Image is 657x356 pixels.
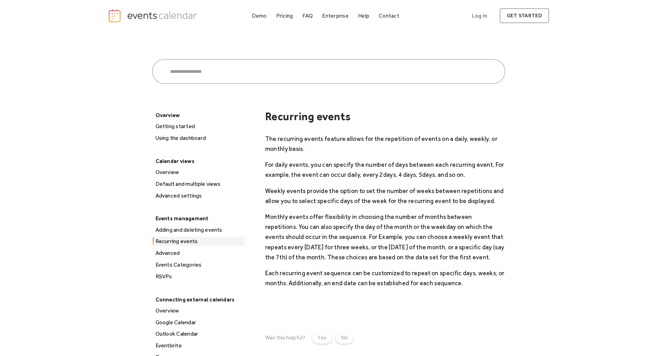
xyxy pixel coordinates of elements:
[153,329,245,338] a: Outlook Calendar
[265,160,505,180] p: For daily events, you can specify the number of days between each recurring event. For example, t...
[153,168,245,177] a: Overview
[322,14,348,18] div: Enterprise
[265,186,505,206] p: Weekly events provide the option to set the number of weeks between repetitions and allow you to ...
[153,225,245,234] div: Adding and deleting events
[153,237,245,246] div: Recurring events
[312,332,332,344] a: Yes
[153,168,245,177] div: Overview
[302,14,313,18] div: FAQ
[153,318,245,327] a: Google Calendar
[152,294,244,305] div: Connecting external calendars
[265,212,505,262] p: Monthly events offer flexibility in choosing the number of months between repetitions. You can al...
[300,11,316,20] a: FAQ
[273,11,296,20] a: Pricing
[265,134,505,154] p: The recurring events feature allows for the repetition of events on a daily, weekly, or monthly b...
[108,9,199,23] a: home
[319,11,351,20] a: Enterprise
[153,249,245,258] a: Advanced
[152,110,244,121] div: Overview
[376,11,402,20] a: Contact
[153,122,245,131] a: Getting started
[153,341,245,350] a: Eventbrite
[153,329,245,338] div: Outlook Calendar
[336,332,354,344] a: No
[318,334,327,342] div: Yes
[265,294,505,304] p: ‍
[465,8,494,23] a: Log In
[153,306,245,315] a: Overview
[153,341,245,350] div: Eventbrite
[153,180,245,189] div: Default and multiple views
[153,272,245,281] a: RSVPs
[153,191,245,200] div: Advanced settings
[153,134,245,143] a: Using the dashboard
[153,249,245,258] div: Advanced
[153,237,245,246] a: Recurring events
[249,11,270,20] a: Demo
[153,272,245,281] div: RSVPs
[341,334,348,342] div: No
[153,180,245,189] a: Default and multiple views
[265,110,505,123] h1: Recurring events
[153,225,245,234] a: Adding and deleting events
[153,134,245,143] div: Using the dashboard
[252,14,267,18] div: Demo
[500,8,549,23] a: get started
[153,318,245,327] div: Google Calendar
[153,260,245,269] a: Events Categories
[153,122,245,131] div: Getting started
[153,260,245,269] div: Events Categories
[152,213,244,224] div: Events management
[153,191,245,200] a: Advanced settings
[355,11,372,20] a: Help
[265,268,505,288] p: Each recurring event sequence can be customized to repeat on specific days, weeks, or months. Add...
[153,306,245,315] div: Overview
[152,156,244,166] div: Calendar views
[358,14,369,18] div: Help
[276,14,293,18] div: Pricing
[265,334,305,341] div: Was this helpful?
[379,14,399,18] div: Contact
